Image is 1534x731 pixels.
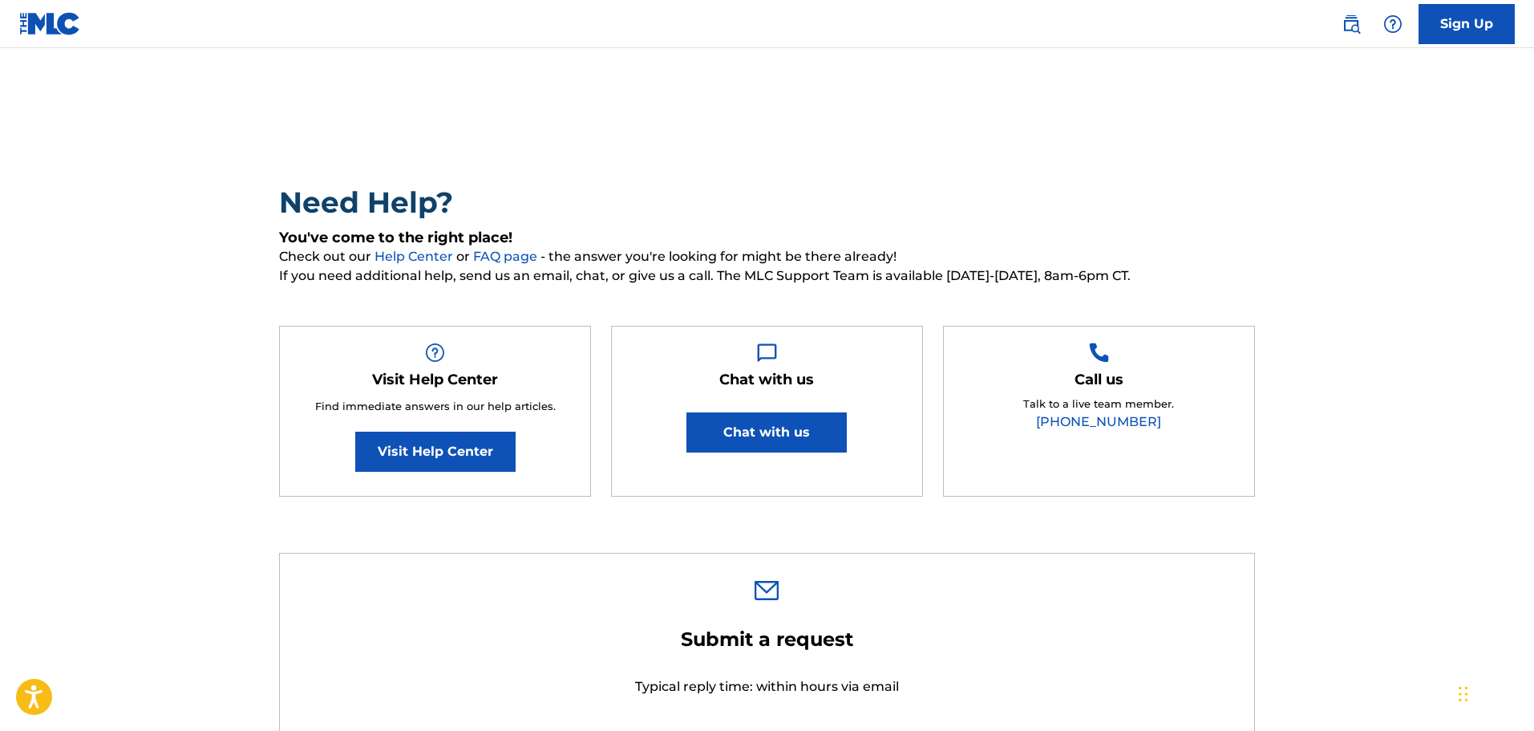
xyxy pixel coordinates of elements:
[1383,14,1402,34] img: help
[1075,371,1123,389] h5: Call us
[279,229,1255,247] h5: You've come to the right place!
[635,679,899,694] span: Typical reply time: within hours via email
[315,400,556,412] span: Find immediate answers in our help articles.
[355,432,516,472] a: Visit Help Center
[1089,343,1109,363] img: Help Box Image
[1023,396,1174,412] p: Talk to a live team member.
[1335,8,1367,40] a: Public Search
[574,627,959,652] h2: Submit a request
[1454,654,1534,731] iframe: Chat Widget
[279,266,1255,286] span: If you need additional help, send us an email, chat, or give us a call. The MLC Support Team is a...
[1377,8,1409,40] div: Help
[19,12,81,35] img: MLC Logo
[719,371,814,389] h5: Chat with us
[755,581,779,600] img: 0ff00501b51b535a1dc6.svg
[279,247,1255,266] span: Check out our or - the answer you're looking for might be there already!
[374,249,456,264] a: Help Center
[1459,670,1468,718] div: Drag
[686,412,847,453] button: Chat with us
[757,343,777,363] img: Help Box Image
[1036,414,1161,429] a: [PHONE_NUMBER]
[1342,14,1361,34] img: search
[372,371,498,389] h5: Visit Help Center
[425,343,445,363] img: Help Box Image
[1419,4,1515,44] a: Sign Up
[473,249,540,264] a: FAQ page
[279,185,1255,221] h2: Need Help?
